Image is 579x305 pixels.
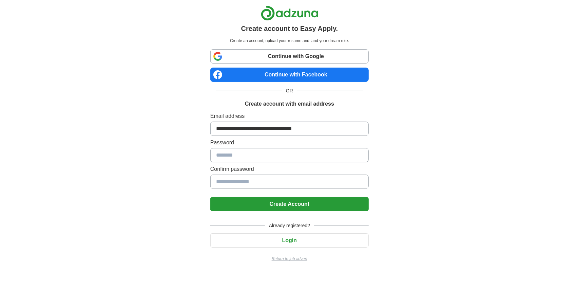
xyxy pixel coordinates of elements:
a: Continue with Facebook [210,68,369,82]
span: Already registered? [265,222,314,229]
a: Continue with Google [210,49,369,64]
label: Confirm password [210,165,369,173]
img: Adzuna logo [261,5,319,21]
label: Email address [210,112,369,120]
a: Login [210,237,369,243]
a: Return to job advert [210,256,369,262]
p: Create an account, upload your resume and land your dream role. [212,38,367,44]
span: OR [282,87,297,94]
button: Create Account [210,197,369,211]
h1: Create account with email address [245,100,334,108]
label: Password [210,139,369,147]
h1: Create account to Easy Apply. [241,23,338,34]
button: Login [210,233,369,248]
